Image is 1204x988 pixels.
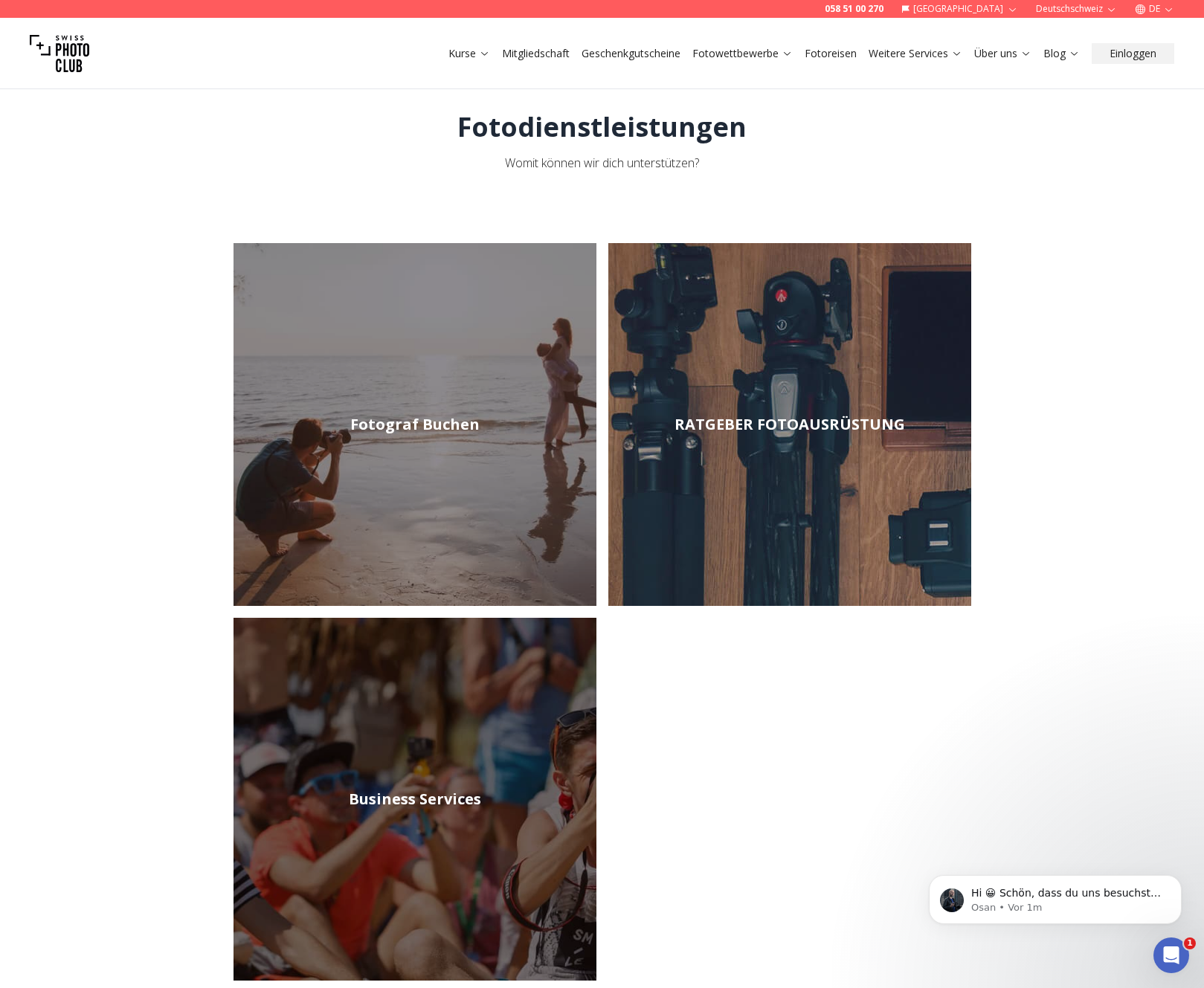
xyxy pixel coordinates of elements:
button: Fotowettbewerbe [686,43,799,64]
h1: Fotodienstleistungen [457,112,747,142]
a: RATGEBER FOTOAUSRÜSTUNG [608,243,971,606]
iframe: Intercom notifications Nachricht [907,844,1204,948]
button: Weitere Services [863,43,968,64]
a: Fotowettbewerbe [692,46,793,61]
h2: Fotograf Buchen [350,414,480,435]
img: Swiss photo club [30,24,89,83]
button: Kurse [442,43,496,64]
button: Mitgliedschaft [496,43,576,64]
button: Einloggen [1092,43,1174,64]
a: Über uns [974,46,1031,61]
button: Fotoreisen [799,43,863,64]
button: Geschenkgutscheine [576,43,686,64]
span: Womit können wir dich unterstützen? [505,155,699,171]
a: 058 51 00 270 [825,3,883,15]
a: Blog [1043,46,1080,61]
a: Fotoreisen [805,46,857,61]
h2: Business Services [349,789,481,810]
iframe: Intercom live chat [1153,937,1189,973]
a: Weitere Services [869,46,962,61]
button: Über uns [968,43,1037,64]
a: Kurse [448,46,490,61]
img: Business Services [234,618,596,981]
a: Geschenkgutscheine [582,46,680,61]
button: Blog [1037,43,1086,64]
h2: RATGEBER FOTOAUSRÜSTUNG [675,414,905,435]
a: Mitgliedschaft [502,46,570,61]
img: Fotograf Buchen [234,243,596,606]
span: 1 [1184,937,1196,949]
